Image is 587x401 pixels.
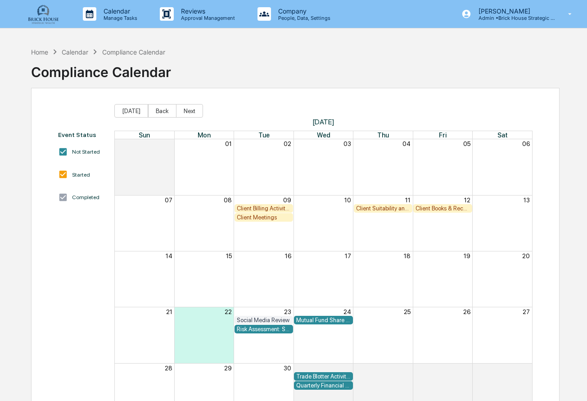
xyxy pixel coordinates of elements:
[258,131,270,139] span: Tue
[237,317,291,324] div: Social Media Review
[345,252,351,260] button: 17
[102,48,165,56] div: Compliance Calendar
[72,172,90,178] div: Started
[271,7,335,15] p: Company
[296,382,350,389] div: Quarterly Financial Reporting
[497,131,508,139] span: Sat
[198,131,211,139] span: Mon
[224,365,232,372] button: 29
[377,131,389,139] span: Thu
[174,15,239,21] p: Approval Management
[463,365,470,372] button: 03
[58,131,105,138] div: Event Status
[166,252,172,260] button: 14
[402,140,411,147] button: 04
[523,308,530,315] button: 27
[139,131,150,139] span: Sun
[165,365,172,372] button: 28
[404,308,411,315] button: 25
[285,252,291,260] button: 16
[404,252,411,260] button: 18
[464,252,470,260] button: 19
[114,104,148,118] button: [DATE]
[439,131,447,139] span: Fri
[463,140,470,147] button: 05
[415,205,470,212] div: Client Books & Records Review
[317,131,330,139] span: Wed
[237,205,291,212] div: Client Billing Activity Review
[284,365,291,372] button: 30
[464,196,470,204] button: 12
[176,104,203,118] button: Next
[224,196,232,204] button: 08
[344,196,351,204] button: 10
[343,140,351,147] button: 03
[22,4,65,24] img: logo
[283,196,291,204] button: 09
[524,196,530,204] button: 13
[96,15,142,21] p: Manage Tasks
[148,104,176,118] button: Back
[225,308,232,315] button: 22
[174,7,239,15] p: Reviews
[344,365,351,372] button: 01
[31,48,48,56] div: Home
[284,308,291,315] button: 23
[62,48,88,56] div: Calendar
[284,140,291,147] button: 02
[471,15,555,21] p: Admin • Brick House Strategic Wealth
[226,252,232,260] button: 15
[522,140,530,147] button: 06
[31,57,171,80] div: Compliance Calendar
[522,252,530,260] button: 20
[166,140,172,147] button: 31
[522,365,530,372] button: 04
[296,317,350,324] div: Mutual Fund Share Class & Fee Review
[237,214,291,221] div: Client Meetings
[405,196,411,204] button: 11
[72,194,99,200] div: Completed
[403,365,411,372] button: 02
[166,308,172,315] button: 21
[114,118,533,126] span: [DATE]
[296,373,350,380] div: Trade Blotter Activity Review
[72,149,100,155] div: Not Started
[471,7,555,15] p: [PERSON_NAME]
[463,308,470,315] button: 26
[165,196,172,204] button: 07
[96,7,142,15] p: Calendar
[271,15,335,21] p: People, Data, Settings
[558,371,582,396] iframe: Open customer support
[237,326,291,333] div: Risk Assessment: Soft Dollar Kickbacks
[356,205,410,212] div: Client Suitability and Performance Review
[225,140,232,147] button: 01
[343,308,351,315] button: 24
